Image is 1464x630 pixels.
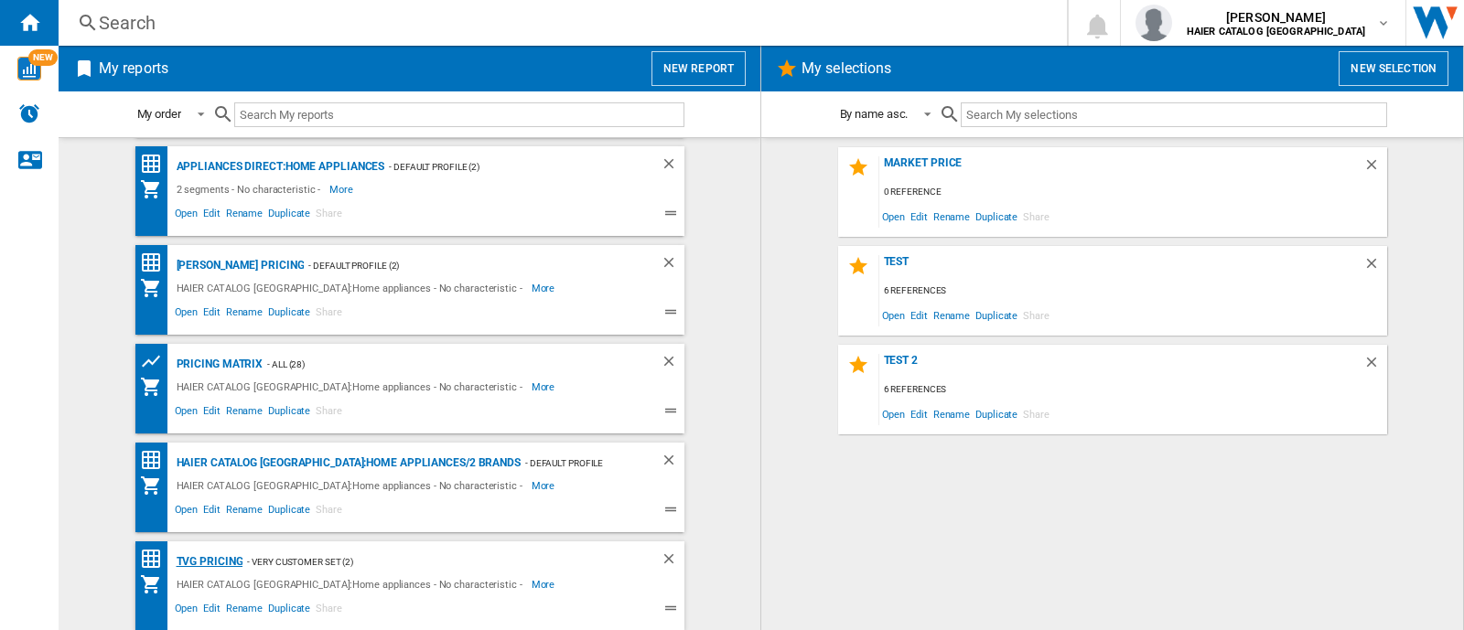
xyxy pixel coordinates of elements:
div: Search [99,10,1019,36]
span: Rename [931,204,973,229]
div: pricing matrix [172,353,264,376]
div: Delete [661,353,684,376]
span: [PERSON_NAME] [1187,8,1365,27]
span: Rename [223,402,265,424]
div: Price Matrix [140,548,172,571]
div: Product prices grid [140,350,172,373]
span: Rename [223,304,265,326]
div: HAIER CATALOG [GEOGRAPHIC_DATA]:Home appliances - No characteristic - [172,376,532,398]
span: Share [313,501,345,523]
div: [PERSON_NAME] Pricing [172,254,305,277]
span: Edit [200,304,223,326]
div: Delete [1363,354,1387,379]
div: 6 references [879,379,1387,401]
span: Open [879,303,909,327]
div: My Assortment [140,475,172,497]
button: New report [651,51,746,86]
span: Duplicate [265,304,313,326]
div: Delete [661,452,684,475]
div: - Very customer set (2) [242,550,623,573]
div: 0 reference [879,181,1387,204]
span: Rename [223,600,265,622]
h2: My reports [95,51,172,86]
span: NEW [28,49,58,66]
div: TVG Pricing [172,550,243,573]
div: Delete [661,155,684,178]
span: Rename [931,303,973,327]
div: 6 references [879,280,1387,303]
div: My Assortment [140,277,172,299]
span: More [532,277,558,299]
div: HAIER CATALOG [GEOGRAPHIC_DATA]:Home appliances/2 brands [172,452,521,475]
div: Delete [1363,255,1387,280]
img: profile.jpg [1136,5,1172,41]
span: Share [313,304,345,326]
span: Edit [908,204,931,229]
div: My Assortment [140,376,172,398]
span: Duplicate [265,600,313,622]
span: Duplicate [265,205,313,227]
span: More [532,475,558,497]
div: Test 2 [879,354,1363,379]
span: Duplicate [265,402,313,424]
span: More [532,573,558,595]
div: My Assortment [140,178,172,200]
img: wise-card.svg [17,57,41,80]
div: Test [879,255,1363,280]
span: Share [313,600,345,622]
span: Open [879,204,909,229]
span: Share [1020,303,1052,327]
div: - ALL (28) [263,353,623,376]
b: HAIER CATALOG [GEOGRAPHIC_DATA] [1187,26,1365,37]
div: HAIER CATALOG [GEOGRAPHIC_DATA]:Home appliances - No characteristic - [172,573,532,595]
span: Duplicate [973,303,1020,327]
span: Open [172,402,201,424]
div: - Default profile (2) [384,155,623,178]
span: Edit [908,401,931,426]
div: By name asc. [840,107,909,121]
span: More [329,178,356,200]
span: Share [313,402,345,424]
span: Edit [908,303,931,327]
span: Open [172,501,201,523]
span: Share [313,205,345,227]
span: Duplicate [265,501,313,523]
span: Open [172,600,201,622]
input: Search My selections [961,102,1386,127]
span: Open [879,401,909,426]
span: Open [172,304,201,326]
div: My Assortment [140,573,172,595]
div: HAIER CATALOG [GEOGRAPHIC_DATA]:Home appliances - No characteristic - [172,277,532,299]
div: - Default profile (2) [521,452,624,475]
div: Price Matrix [140,449,172,472]
span: Rename [223,501,265,523]
h2: My selections [798,51,895,86]
span: Share [1020,401,1052,426]
div: APPLIANCES DIRECT:Home appliances [172,155,385,178]
div: 2 segments - No characteristic - [172,178,330,200]
input: Search My reports [234,102,684,127]
div: Delete [1363,156,1387,181]
button: New selection [1339,51,1448,86]
span: Duplicate [973,204,1020,229]
div: My order [137,107,181,121]
div: Delete [661,254,684,277]
div: HAIER CATALOG [GEOGRAPHIC_DATA]:Home appliances - No characteristic - [172,475,532,497]
span: Rename [223,205,265,227]
div: Price Matrix [140,153,172,176]
span: Edit [200,501,223,523]
div: Price Matrix [140,251,172,274]
div: Delete [661,550,684,573]
span: Open [172,205,201,227]
span: Edit [200,205,223,227]
span: More [532,376,558,398]
span: Edit [200,600,223,622]
span: Duplicate [973,401,1020,426]
span: Share [1020,204,1052,229]
img: alerts-logo.svg [18,102,40,124]
span: Rename [931,401,973,426]
div: - Default profile (2) [304,254,623,277]
div: Market Price [879,156,1363,181]
span: Edit [200,402,223,424]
